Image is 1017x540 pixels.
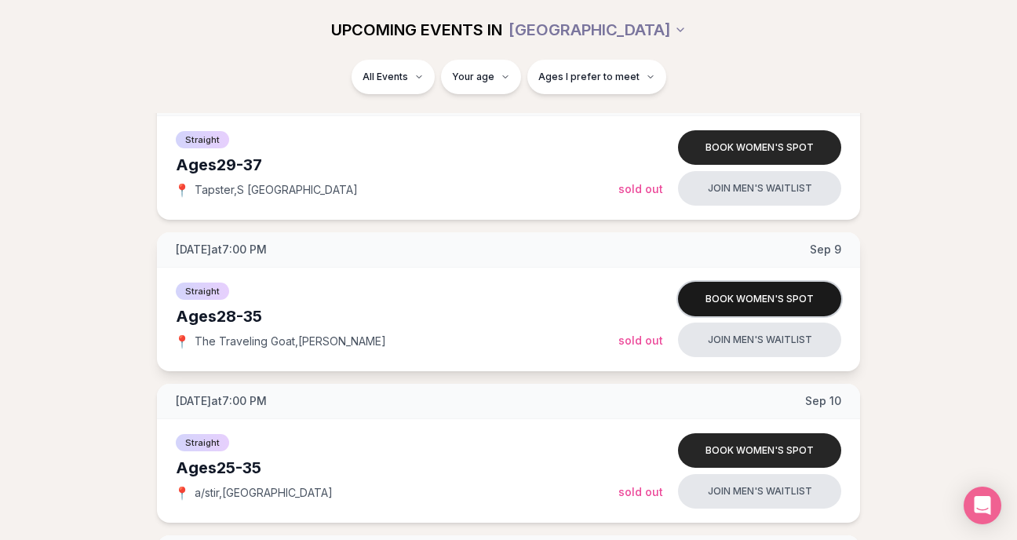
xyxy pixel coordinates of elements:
[176,487,188,499] span: 📍
[618,182,663,195] span: Sold Out
[618,334,663,347] span: Sold Out
[195,334,386,349] span: The Traveling Goat , [PERSON_NAME]
[678,282,841,316] button: Book women's spot
[678,171,841,206] button: Join men's waitlist
[352,60,435,94] button: All Events
[527,60,666,94] button: Ages I prefer to meet
[176,154,618,176] div: Ages 29-37
[331,19,502,41] span: UPCOMING EVENTS IN
[810,242,841,257] span: Sep 9
[678,474,841,509] button: Join men's waitlist
[176,434,229,451] span: Straight
[452,71,494,83] span: Your age
[176,335,188,348] span: 📍
[195,182,358,198] span: Tapster , S [GEOGRAPHIC_DATA]
[195,485,333,501] span: a/stir , [GEOGRAPHIC_DATA]
[538,71,640,83] span: Ages I prefer to meet
[176,305,618,327] div: Ages 28-35
[964,487,1001,524] div: Open Intercom Messenger
[678,130,841,165] button: Book women's spot
[176,131,229,148] span: Straight
[176,283,229,300] span: Straight
[441,60,521,94] button: Your age
[176,457,618,479] div: Ages 25-35
[363,71,408,83] span: All Events
[678,433,841,468] button: Book women's spot
[176,393,267,409] span: [DATE] at 7:00 PM
[508,13,687,47] button: [GEOGRAPHIC_DATA]
[176,184,188,196] span: 📍
[805,393,841,409] span: Sep 10
[678,323,841,357] button: Join men's waitlist
[618,485,663,498] span: Sold Out
[176,242,267,257] span: [DATE] at 7:00 PM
